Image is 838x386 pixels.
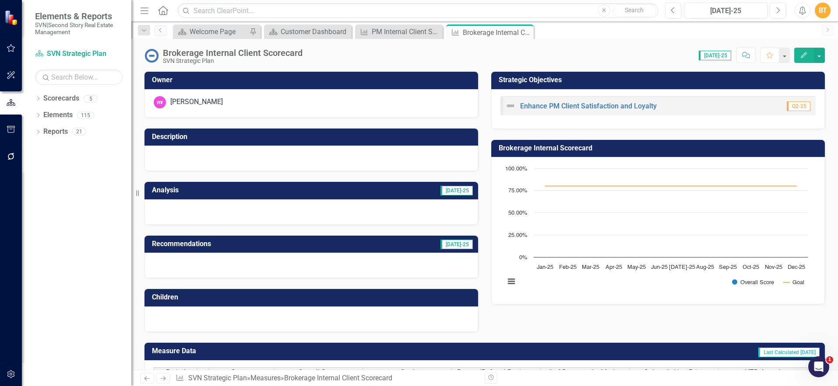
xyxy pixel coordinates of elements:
[400,369,415,376] span: Goal
[732,279,775,285] button: Show Overall Score
[699,51,731,60] span: [DATE]-25
[166,369,186,376] span: Period
[826,356,833,363] span: 1
[719,264,737,270] text: Sep-25
[508,233,527,238] text: 25.00%
[743,264,759,270] text: Oct-25
[758,348,820,357] span: Last Calculated [DATE]
[457,369,535,376] span: Repeat/Referral Business
[163,58,303,64] div: SVN Strategic Plan
[84,95,98,102] div: 5
[176,373,478,383] div: » »
[231,369,251,376] span: Status
[544,184,798,188] g: Goal, series 2 of 2. Line with 12 data points.
[440,240,473,249] span: [DATE]-25
[606,264,622,270] text: Apr-25
[154,96,166,108] div: mr
[788,264,805,270] text: Dec-25
[35,70,123,85] input: Search Below...
[519,255,527,261] text: 0%
[152,240,358,248] h3: Recommendations
[163,48,303,58] div: Brokerage Internal Client Scorecard
[152,186,295,194] h3: Analysis
[669,264,695,270] text: [DATE]-25
[72,128,86,136] div: 21
[170,97,223,107] div: [PERSON_NAME]
[537,264,553,270] text: Jan-25
[500,164,816,295] div: Chart. Highcharts interactive chart.
[808,356,829,377] iframe: Intercom live chat
[505,101,516,111] img: Not Defined
[508,188,527,194] text: 75.00%
[190,26,247,37] div: Welcome Page
[651,264,668,270] text: Jun-25
[440,186,473,195] span: [DATE]-25
[765,264,782,270] text: Nov-25
[43,110,73,120] a: Elements
[177,3,658,18] input: Search ClearPoint...
[696,264,714,270] text: Aug-25
[43,94,79,104] a: Scorecards
[4,10,20,25] img: ClearPoint Strategy
[505,275,518,288] button: View chart menu, Chart
[281,26,349,37] div: Customer Dashboard
[35,21,123,36] small: SVN|Second Story Real Estate Management
[35,11,123,21] span: Elements & Reports
[644,369,704,376] span: Sale v. Asking Price
[298,369,339,376] span: Overall Score
[508,210,527,216] text: 50.00%
[625,7,644,14] span: Search
[745,369,780,376] span: YTD Actual
[266,26,349,37] a: Customer Dashboard
[250,374,281,382] a: Measures
[357,26,440,37] a: PM Internal Client Scorecard
[152,76,474,84] h3: Owner
[500,164,812,295] svg: Interactive chart
[787,101,810,111] span: Q2-25
[520,102,657,110] a: Enhance PM Client Satisfaction and Loyalty
[784,279,804,285] button: Show Goal
[200,369,207,376] img: 8DAGhfEEPCf229AAAAAElFTkSuQmCC
[505,166,527,172] text: 100.00%
[542,369,627,384] span: # of Days on the Market (Sale & Leases)
[559,264,577,270] text: Feb-25
[463,27,532,38] div: Brokerage Internal Client Scorecard
[188,374,247,382] a: SVN Strategic Plan
[35,49,123,59] a: SVN Strategic Plan
[582,264,599,270] text: Mar-25
[499,144,820,152] h3: Brokerage Internal Scorecard
[77,111,94,119] div: 115
[43,127,68,137] a: Reports
[815,3,831,18] button: BT
[684,3,768,18] button: [DATE]-25
[499,76,820,84] h3: Strategic Objectives
[175,26,247,37] a: Welcome Page
[152,293,474,301] h3: Children
[372,26,440,37] div: PM Internal Client Scorecard
[152,133,474,141] h3: Description
[687,6,764,16] div: [DATE]-25
[152,347,430,355] h3: Measure Data
[613,4,656,17] button: Search
[284,374,392,382] div: Brokerage Internal Client Scorecard
[627,264,646,270] text: May-25
[144,49,158,63] img: No Information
